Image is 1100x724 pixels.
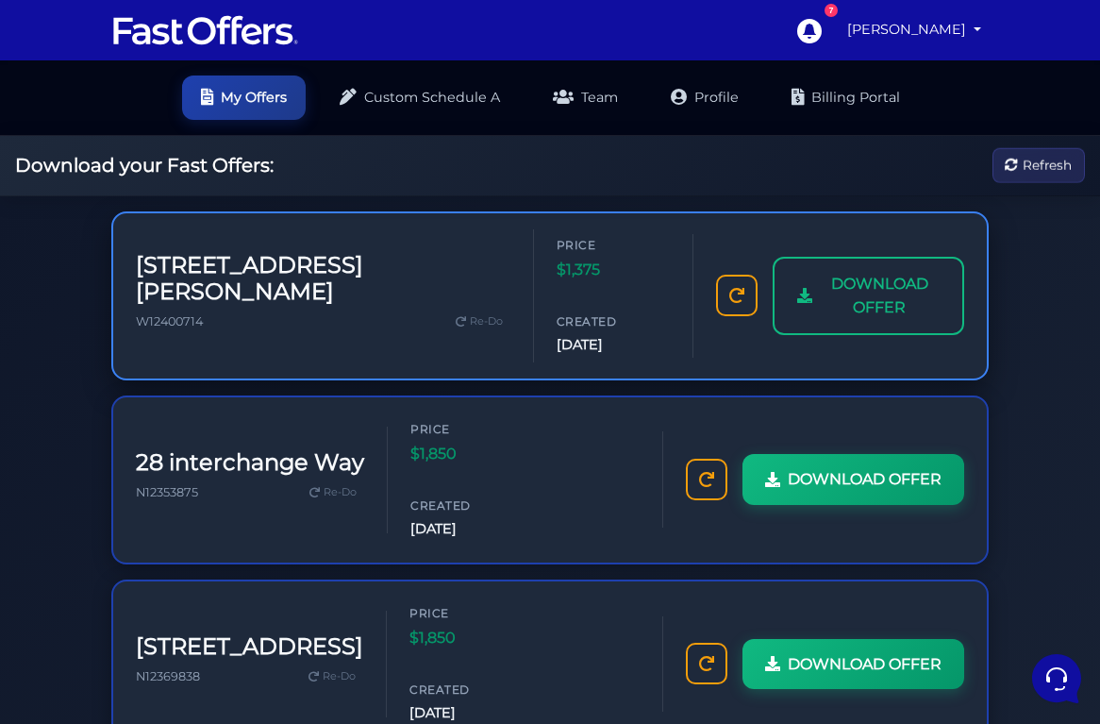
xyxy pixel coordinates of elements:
[557,334,670,356] span: [DATE]
[410,442,524,466] span: $1,850
[787,8,830,52] a: 7
[557,312,670,330] span: Created
[773,76,919,120] a: Billing Portal
[23,128,355,185] a: AuraYou:Please this is urgent I cannot write offers and I have offers that need to be written up[...
[410,518,524,540] span: [DATE]
[840,11,989,48] a: [PERSON_NAME]
[409,681,523,699] span: Created
[79,209,290,227] span: Aura
[136,669,200,683] span: N12369838
[30,210,68,248] img: dark
[182,76,306,120] a: My Offers
[470,313,503,330] span: Re-Do
[773,257,964,335] a: DOWNLOAD OFFER
[30,106,153,121] span: Your Conversations
[42,381,308,400] input: Search for an Article...
[324,484,357,501] span: Re-Do
[30,341,128,356] span: Find an Answer
[788,652,942,677] span: DOWNLOAD OFFER
[302,480,364,505] a: Re-Do
[310,136,347,153] p: [DATE]
[136,277,264,292] span: Start a Conversation
[825,4,838,17] div: 7
[136,252,510,307] h3: [STREET_ADDRESS][PERSON_NAME]
[448,310,510,334] a: Re-Do
[410,420,524,438] span: Price
[30,138,68,176] img: dark
[409,626,523,650] span: $1,850
[820,272,940,320] span: DOWNLOAD OFFER
[557,236,670,254] span: Price
[305,106,347,121] a: See all
[246,550,362,594] button: Help
[301,209,347,226] p: 5mo ago
[1023,155,1072,176] span: Refresh
[410,497,524,514] span: Created
[534,76,637,120] a: Team
[79,231,290,250] p: You: I know I can change it on PDF I just want it to always be like this since I have to change e...
[742,639,964,690] a: DOWNLOAD OFFER
[162,577,216,594] p: Messages
[15,15,317,76] h2: Hello [PERSON_NAME] 👋
[409,604,523,622] span: Price
[235,341,347,356] a: Open Help Center
[15,550,131,594] button: Home
[323,668,356,685] span: Re-Do
[15,154,274,177] h2: Download your Fast Offers:
[57,577,89,594] p: Home
[23,201,355,258] a: AuraYou:I know I can change it on PDF I just want it to always be like this since I have to chang...
[136,449,364,477] h3: 28 interchange Way
[136,633,363,661] h3: [STREET_ADDRESS]
[79,136,299,155] span: Aura
[30,265,347,303] button: Start a Conversation
[652,76,758,120] a: Profile
[788,467,942,492] span: DOWNLOAD OFFER
[292,577,317,594] p: Help
[992,148,1085,183] button: Refresh
[136,485,198,499] span: N12353875
[557,258,670,282] span: $1,375
[1028,650,1085,707] iframe: Customerly Messenger Launcher
[79,159,299,177] p: You: Please this is urgent I cannot write offers and I have offers that need to be written up
[409,702,523,724] span: [DATE]
[742,454,964,505] a: DOWNLOAD OFFER
[131,550,247,594] button: Messages
[321,76,519,120] a: Custom Schedule A
[301,665,363,689] a: Re-Do
[136,314,203,328] span: W12400714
